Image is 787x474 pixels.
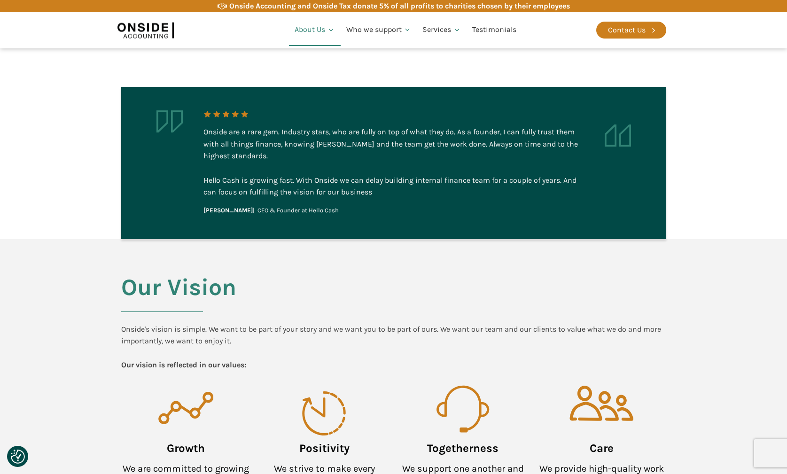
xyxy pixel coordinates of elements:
[608,24,646,36] div: Contact Us
[121,360,246,369] b: Our vision is reflected in our values:
[203,126,584,162] div: Onside are a rare gem. Industry stars, who are fully on top of what they do. As a founder, I can ...
[203,207,253,214] b: [PERSON_NAME]
[203,126,584,198] div: Hello Cash is growing fast. With Onside we can delay building internal finance team for a couple ...
[596,22,666,39] a: Contact Us
[417,14,467,46] a: Services
[117,19,174,41] img: Onside Accounting
[467,14,522,46] a: Testimonials
[341,14,417,46] a: Who we support
[11,450,25,464] button: Consent Preferences
[299,435,350,461] h3: Positivity
[203,206,339,216] div: | CEO & Founder at Hello Cash
[590,435,614,461] h3: Care
[289,14,341,46] a: About Us
[11,450,25,464] img: Revisit consent button
[427,435,499,461] h3: Togetherness
[167,435,205,461] h3: Growth
[121,274,236,323] h2: Our Vision
[121,323,666,371] div: Onside's vision is simple. We want to be part of your story and we want you to be part of ours. W...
